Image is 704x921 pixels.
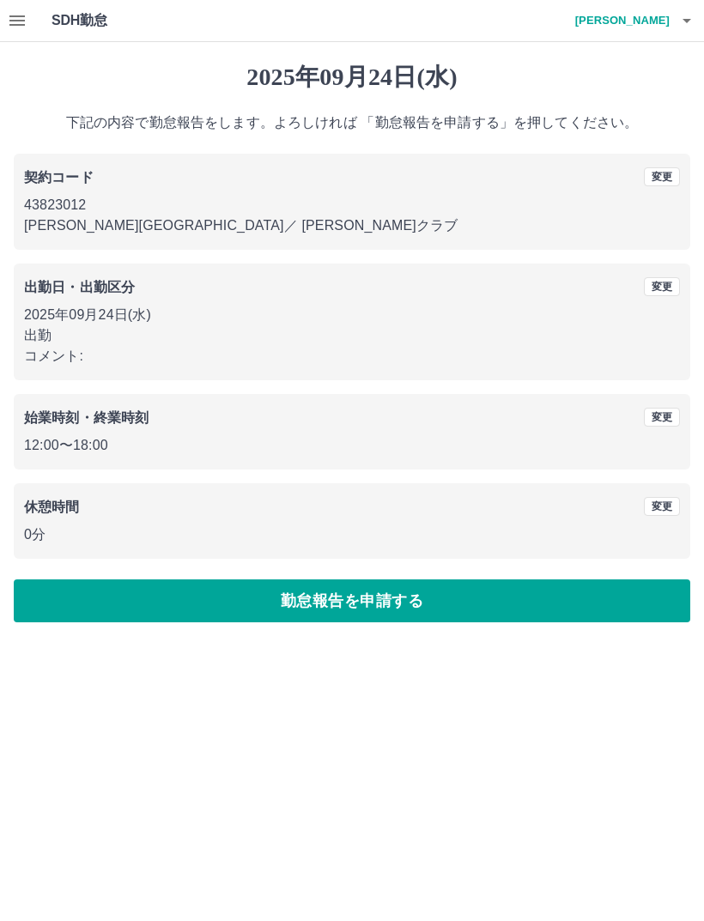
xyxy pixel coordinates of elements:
h1: 2025年09月24日(水) [14,63,690,92]
button: 変更 [644,408,680,427]
button: 変更 [644,277,680,296]
button: 変更 [644,167,680,186]
button: 勤怠報告を申請する [14,579,690,622]
p: 2025年09月24日(水) [24,305,680,325]
p: 出勤 [24,325,680,346]
b: 契約コード [24,170,94,185]
p: [PERSON_NAME][GEOGRAPHIC_DATA] ／ [PERSON_NAME]クラブ [24,215,680,236]
p: 0分 [24,524,680,545]
p: 43823012 [24,195,680,215]
b: 始業時刻・終業時刻 [24,410,149,425]
button: 変更 [644,497,680,516]
p: 12:00 〜 18:00 [24,435,680,456]
p: 下記の内容で勤怠報告をします。よろしければ 「勤怠報告を申請する」を押してください。 [14,112,690,133]
b: 出勤日・出勤区分 [24,280,135,294]
p: コメント: [24,346,680,367]
b: 休憩時間 [24,500,80,514]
